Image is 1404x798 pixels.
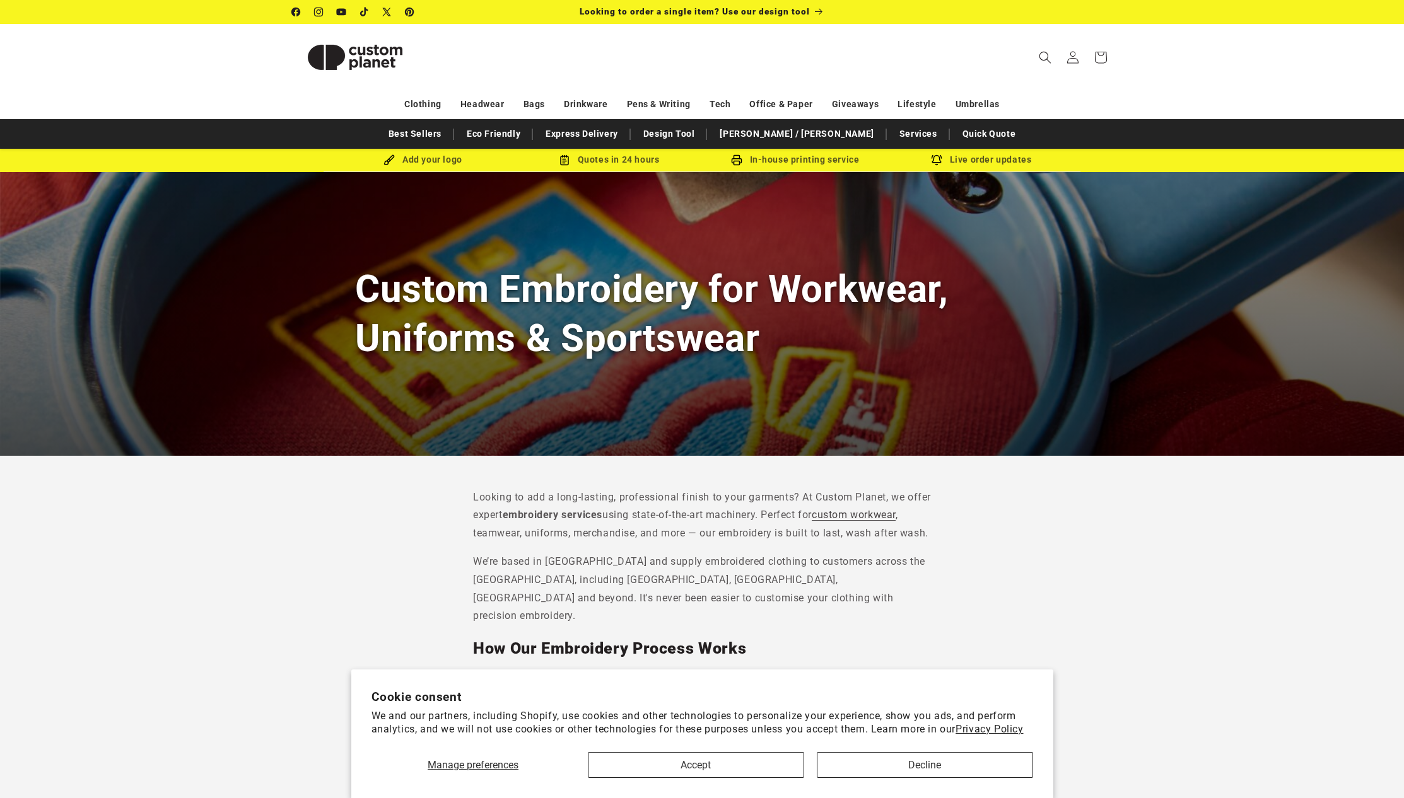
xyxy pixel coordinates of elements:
[812,509,896,521] a: custom workwear
[524,93,545,115] a: Bags
[559,154,570,166] img: Order Updates Icon
[627,93,691,115] a: Pens & Writing
[460,93,505,115] a: Headwear
[749,93,812,115] a: Office & Paper
[383,154,395,166] img: Brush Icon
[539,123,624,145] a: Express Delivery
[503,509,602,521] strong: embroidery services
[473,489,931,543] p: Looking to add a long-lasting, professional finish to your garments? At Custom Planet, we offer e...
[731,154,742,166] img: In-house printing
[888,152,1074,168] div: Live order updates
[898,93,936,115] a: Lifestyle
[931,154,942,166] img: Order updates
[330,152,516,168] div: Add your logo
[371,752,575,778] button: Manage preferences
[702,152,888,168] div: In-house printing service
[516,152,702,168] div: Quotes in 24 hours
[956,723,1023,735] a: Privacy Policy
[1031,43,1059,71] summary: Search
[817,752,1033,778] button: Decline
[371,690,1033,704] h2: Cookie consent
[588,752,804,778] button: Accept
[371,710,1033,736] p: We and our partners, including Shopify, use cookies and other technologies to personalize your ex...
[428,759,518,771] span: Manage preferences
[832,93,879,115] a: Giveaways
[404,93,442,115] a: Clothing
[637,123,701,145] a: Design Tool
[580,6,810,16] span: Looking to order a single item? Use our design tool
[564,93,607,115] a: Drinkware
[460,123,527,145] a: Eco Friendly
[956,93,1000,115] a: Umbrellas
[710,93,730,115] a: Tech
[473,639,931,659] h2: How Our Embroidery Process Works
[893,123,944,145] a: Services
[713,123,880,145] a: [PERSON_NAME] / [PERSON_NAME]
[288,24,423,90] a: Custom Planet
[382,123,448,145] a: Best Sellers
[355,265,1049,362] h1: Custom Embroidery for Workwear, Uniforms & Sportswear
[956,123,1022,145] a: Quick Quote
[292,29,418,86] img: Custom Planet
[473,553,931,625] p: We’re based in [GEOGRAPHIC_DATA] and supply embroidered clothing to customers across the [GEOGRAP...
